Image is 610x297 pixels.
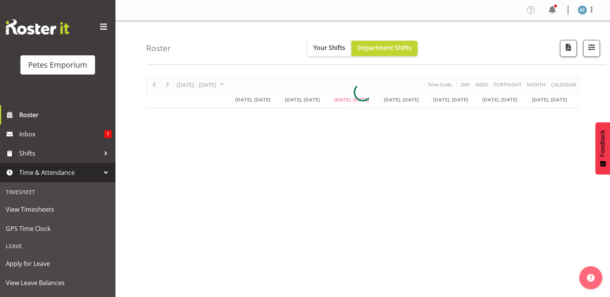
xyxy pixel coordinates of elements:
div: Petes Emporium [28,59,87,71]
button: Feedback - Show survey [595,122,610,174]
img: alex-micheal-taniwha5364.jpg [578,5,587,15]
span: View Leave Balances [6,277,110,289]
span: Apply for Leave [6,258,110,269]
span: Inbox [19,128,104,140]
span: 1 [104,130,112,138]
span: View Timesheets [6,204,110,215]
span: Time & Attendance [19,167,100,178]
button: Filter Shifts [583,40,600,57]
span: Feedback [599,130,606,157]
button: Download a PDF of the roster according to the set date range. [560,40,577,57]
button: Department Shifts [351,41,418,56]
div: Leave [2,238,114,254]
button: Your Shifts [307,41,351,56]
span: GPS Time Clock [6,223,110,234]
span: Your Shifts [313,43,345,52]
a: View Timesheets [2,200,114,219]
div: Timesheet [2,184,114,200]
a: Apply for Leave [2,254,114,273]
a: GPS Time Clock [2,219,114,238]
h4: Roster [146,44,171,53]
a: View Leave Balances [2,273,114,292]
img: Rosterit website logo [6,19,69,35]
img: help-xxl-2.png [587,274,595,282]
span: Shifts [19,148,100,159]
span: Department Shifts [358,43,411,52]
span: Roster [19,109,112,121]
